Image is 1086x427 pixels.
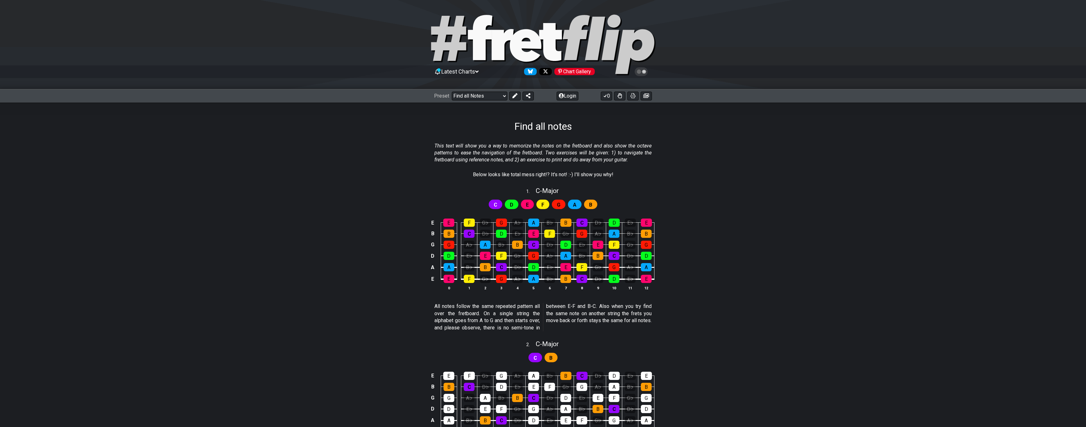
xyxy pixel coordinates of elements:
button: Print [627,92,639,100]
div: B [480,416,491,424]
div: D [496,383,507,391]
div: C [496,263,507,271]
div: F [464,219,475,227]
a: #fretflip at Pinterest [552,68,595,75]
div: B♭ [576,405,587,413]
div: E [593,394,603,402]
div: G [528,405,539,413]
div: D [528,263,539,271]
div: A [480,241,491,249]
div: C [528,241,539,249]
span: 2 . [526,341,536,348]
div: B♭ [464,416,474,424]
div: E♭ [576,241,587,249]
div: D [560,241,571,249]
span: First enable full edit mode to edit [510,200,513,209]
td: A [429,415,437,426]
div: D♭ [593,219,604,227]
div: A [528,372,539,380]
td: D [429,403,437,415]
div: E [641,372,652,380]
div: E [528,230,539,238]
div: D♭ [480,230,491,238]
th: 8 [574,285,590,291]
div: A♭ [544,405,555,413]
div: B [593,405,603,413]
p: Below looks like total mess right!? It's not! :-) I'll show you why! [473,171,613,178]
td: B [429,228,437,239]
div: B [593,252,603,260]
div: B♭ [496,394,507,402]
div: F [576,416,587,424]
div: D [496,230,507,238]
th: 6 [542,285,558,291]
div: D [609,219,620,227]
th: 5 [526,285,542,291]
a: Follow #fretflip at X [537,68,552,75]
div: E♭ [625,275,635,283]
div: A [444,263,454,271]
th: 4 [510,285,526,291]
div: E [480,405,491,413]
div: C [464,383,474,391]
td: G [429,239,437,250]
div: B [512,241,523,249]
div: F [609,241,619,249]
td: E [429,273,437,285]
div: A♭ [593,230,603,238]
span: 1 . [526,188,536,195]
div: B [560,372,571,380]
td: G [429,392,437,403]
div: B [641,230,652,238]
div: D [609,372,620,380]
div: C [528,394,539,402]
div: G [576,383,587,391]
h1: Find all notes [514,120,572,132]
div: G♭ [480,275,491,283]
div: F [464,275,474,283]
div: D♭ [625,252,635,260]
div: A [528,275,539,283]
div: D [444,405,454,413]
div: E [444,275,454,283]
div: C [496,416,507,424]
div: A♭ [512,372,523,380]
div: A [609,230,619,238]
div: G [528,252,539,260]
div: A [480,394,491,402]
div: F [544,383,555,391]
div: E [443,219,454,227]
div: A♭ [512,219,523,227]
div: E♭ [576,394,587,402]
span: Toggle light / dark theme [638,69,645,75]
div: D♭ [480,383,491,391]
div: E [560,263,571,271]
div: D♭ [625,405,635,413]
th: 1 [461,285,477,291]
div: D [528,416,539,424]
div: A [444,416,454,424]
button: Share Preset [522,92,534,100]
div: A♭ [512,275,523,283]
div: C [576,275,587,283]
div: G [496,275,507,283]
div: G♭ [625,241,635,249]
div: B♭ [625,230,635,238]
td: D [429,250,437,262]
div: C [576,219,588,227]
div: B [512,394,523,402]
div: B [480,263,491,271]
div: A [641,416,652,424]
span: First enable full edit mode to edit [534,353,537,363]
th: 3 [493,285,510,291]
div: B♭ [464,263,474,271]
div: G [609,416,619,424]
div: G♭ [593,263,603,271]
div: E♭ [625,219,636,227]
div: E♭ [464,405,474,413]
span: First enable full edit mode to edit [526,200,529,209]
div: G [496,372,507,380]
div: B♭ [544,275,555,283]
div: G [444,394,454,402]
div: B♭ [544,219,555,227]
